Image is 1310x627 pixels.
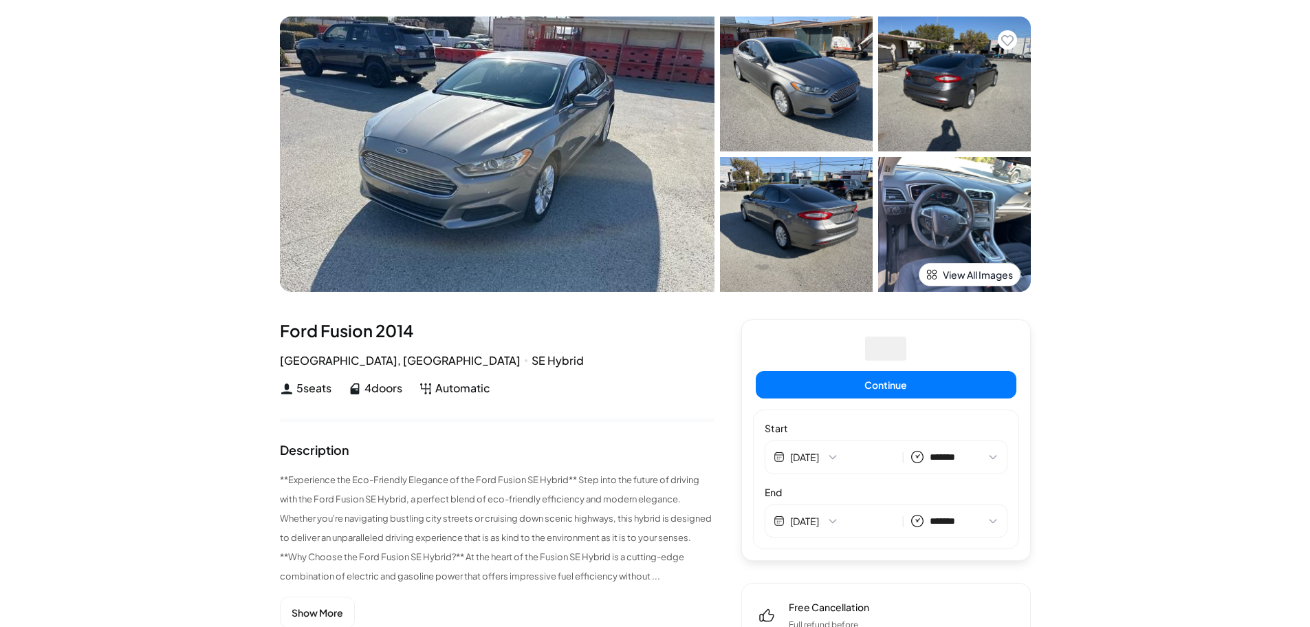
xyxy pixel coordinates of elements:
[790,450,895,464] button: [DATE]
[765,421,1007,435] label: Start
[435,380,490,396] span: Automatic
[756,371,1016,398] button: Continue
[280,352,714,369] div: [GEOGRAPHIC_DATA], [GEOGRAPHIC_DATA] SE Hybrid
[878,17,1031,151] img: Car Image 2
[902,513,905,529] span: |
[878,157,1031,292] img: Car Image 4
[926,269,937,280] img: view-all
[790,514,895,528] button: [DATE]
[280,444,349,456] div: Description
[720,157,873,292] img: Car Image 3
[758,607,775,624] img: free-cancel
[943,268,1013,281] span: View All Images
[280,319,714,341] div: Ford Fusion 2014
[902,449,905,465] span: |
[280,17,714,292] img: Car
[998,30,1017,50] button: Add to favorites
[364,380,402,396] span: 4 doors
[919,263,1020,286] button: View All Images
[720,17,873,151] img: Car Image 1
[765,485,1007,499] label: End
[296,380,331,396] span: 5 seats
[789,600,869,614] span: Free Cancellation
[280,470,714,586] p: **Experience the Eco-Friendly Elegance of the Ford Fusion SE Hybrid** Step into the future of dri...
